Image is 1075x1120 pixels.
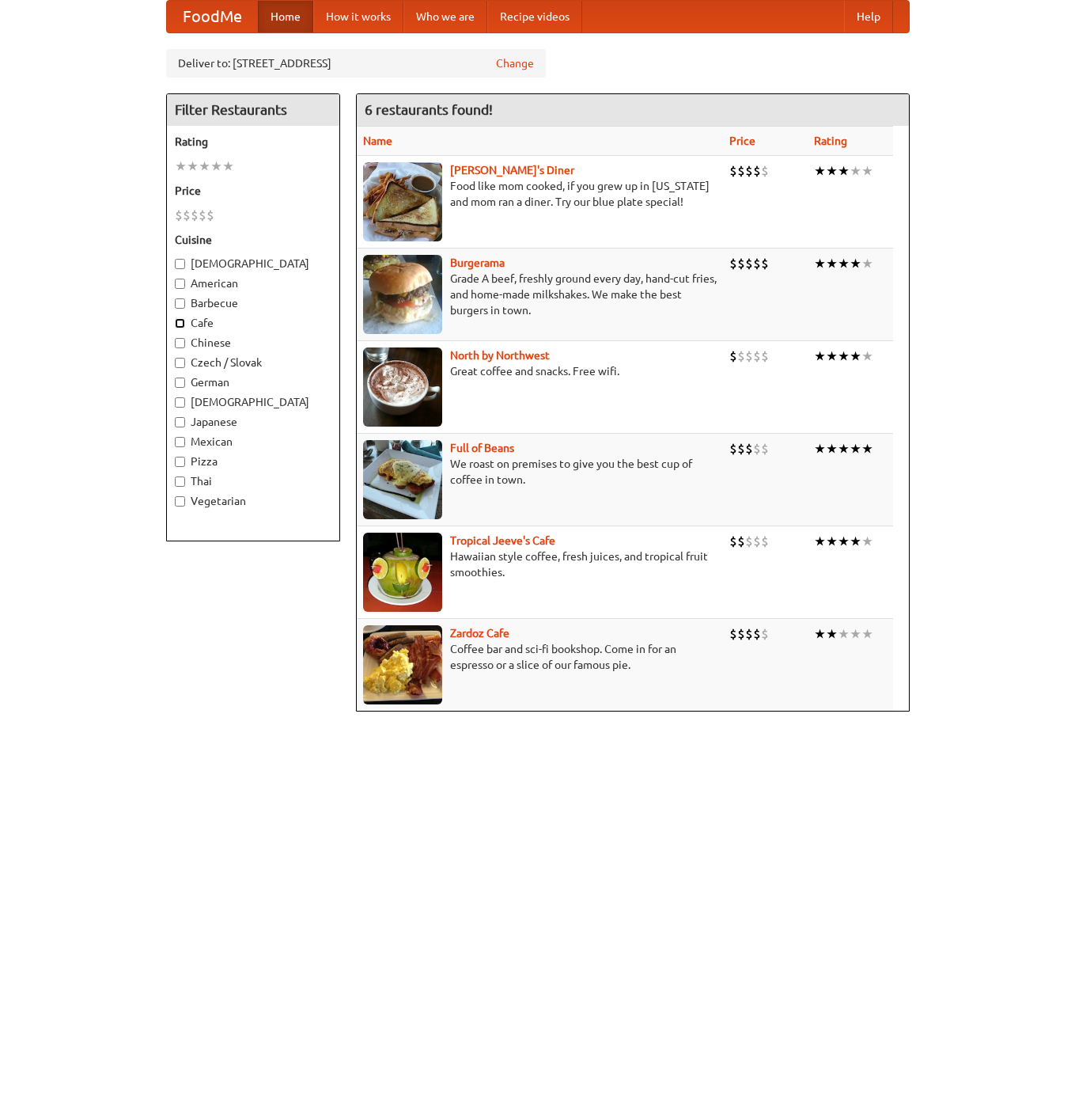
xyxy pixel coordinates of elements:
[814,347,826,365] li: ★
[737,162,745,180] li: $
[838,255,850,272] li: ★
[363,162,442,241] img: sallys.jpg
[199,158,210,175] li: ★
[363,440,442,519] img: beans.jpg
[753,347,761,365] li: $
[838,347,850,365] li: ★
[838,533,850,550] li: ★
[753,533,761,550] li: $
[175,414,331,430] label: Japanese
[450,164,574,177] a: [PERSON_NAME]'s Diner
[175,397,185,408] input: [DEMOGRAPHIC_DATA]
[450,256,505,269] a: Burgerama
[838,440,850,457] li: ★
[753,255,761,272] li: $
[861,625,873,643] li: ★
[175,457,185,467] input: Pizza
[737,625,745,643] li: $
[363,625,442,704] img: zardoz.jpg
[826,440,838,457] li: ★
[175,394,331,410] label: [DEMOGRAPHIC_DATA]
[175,417,185,427] input: Japanese
[175,279,185,289] input: American
[737,440,745,457] li: $
[753,162,761,180] li: $
[850,162,861,180] li: ★
[729,255,737,272] li: $
[175,473,331,489] label: Thai
[761,533,769,550] li: $
[496,55,534,71] a: Change
[450,534,555,547] a: Tropical Jeeve's Cafe
[363,271,717,318] p: Grade A beef, freshly ground every day, hand-cut fries, and home-made milkshakes. We make the bes...
[729,625,737,643] li: $
[175,232,331,248] h5: Cuisine
[175,437,185,447] input: Mexican
[363,178,717,210] p: Food like mom cooked, if you grew up in [US_STATE] and mom ran a diner. Try our blue plate special!
[175,134,331,150] h5: Rating
[745,255,753,272] li: $
[761,347,769,365] li: $
[861,347,873,365] li: ★
[450,349,550,362] a: North by Northwest
[175,298,185,309] input: Barbecue
[175,335,331,351] label: Chinese
[814,162,826,180] li: ★
[187,158,199,175] li: ★
[363,456,717,488] p: We roast on premises to give you the best cup of coffee in town.
[826,162,838,180] li: ★
[175,338,185,348] input: Chinese
[363,549,717,580] p: Hawaiian style coffee, fresh juices, and tropical fruit smoothies.
[363,347,442,427] img: north.jpg
[313,1,403,32] a: How it works
[175,259,185,269] input: [DEMOGRAPHIC_DATA]
[826,625,838,643] li: ★
[222,158,234,175] li: ★
[175,476,185,487] input: Thai
[206,207,214,224] li: $
[826,347,838,365] li: ★
[450,442,514,454] a: Full of Beans
[838,162,850,180] li: ★
[175,358,185,368] input: Czech / Slovak
[175,355,331,370] label: Czech / Slovak
[365,102,493,117] ng-pluralize: 6 restaurants found!
[729,440,737,457] li: $
[175,374,331,390] label: German
[850,625,861,643] li: ★
[175,158,187,175] li: ★
[175,493,331,509] label: Vegetarian
[487,1,582,32] a: Recipe videos
[761,162,769,180] li: $
[761,440,769,457] li: $
[826,255,838,272] li: ★
[175,434,331,450] label: Mexican
[175,315,331,331] label: Cafe
[183,207,191,224] li: $
[199,207,206,224] li: $
[745,625,753,643] li: $
[175,207,183,224] li: $
[814,533,826,550] li: ★
[191,207,199,224] li: $
[175,378,185,388] input: German
[210,158,222,175] li: ★
[166,49,546,78] div: Deliver to: [STREET_ADDRESS]
[450,627,509,640] a: Zardoz Cafe
[258,1,313,32] a: Home
[745,162,753,180] li: $
[175,295,331,311] label: Barbecue
[175,183,331,199] h5: Price
[850,347,861,365] li: ★
[814,625,826,643] li: ★
[814,255,826,272] li: ★
[861,255,873,272] li: ★
[861,440,873,457] li: ★
[729,135,755,147] a: Price
[167,94,339,126] h4: Filter Restaurants
[850,440,861,457] li: ★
